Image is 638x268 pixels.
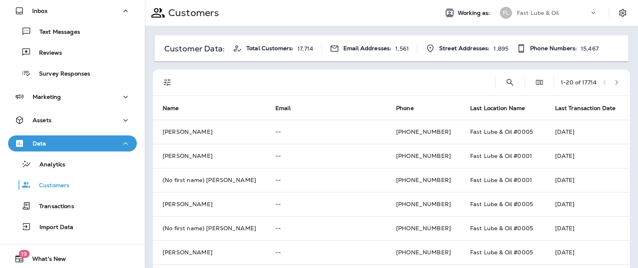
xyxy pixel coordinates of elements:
[470,105,525,112] span: Last Location Name
[470,104,536,112] span: Last Location Name
[164,45,225,52] p: Customer Data:
[275,249,377,256] p: --
[555,105,616,112] span: Last Transaction Date
[502,74,518,90] button: Search Customers
[163,104,190,112] span: Name
[395,45,409,52] p: 1,561
[531,74,547,90] button: Edit Fields
[386,240,460,264] td: [PHONE_NUMBER]
[275,201,377,207] p: --
[470,249,533,256] span: Fast Lube & Oil #0005
[153,192,266,216] td: [PERSON_NAME]
[31,203,74,211] p: Transactions
[153,144,266,168] td: [PERSON_NAME]
[32,8,47,14] p: Inbox
[439,45,489,52] span: Street Addresses:
[275,153,377,159] p: --
[517,10,559,16] p: Fast Lube & Oil
[493,45,508,52] p: 1,895
[159,74,176,90] button: Filters
[555,104,626,112] span: Last Transaction Date
[275,225,377,231] p: --
[561,79,597,86] div: 1 - 20 of 17714
[470,200,533,208] span: Fast Lube & Oil #0005
[396,104,424,112] span: Phone
[33,94,61,100] p: Marketing
[153,120,266,144] td: [PERSON_NAME]
[8,155,137,172] button: Analytics
[615,6,630,20] button: Settings
[8,44,137,61] button: Reviews
[31,49,62,57] p: Reviews
[8,135,137,151] button: Data
[31,182,69,190] p: Customers
[386,168,460,192] td: [PHONE_NUMBER]
[396,105,414,112] span: Phone
[33,117,52,123] p: Assets
[275,105,291,112] span: Email
[153,216,266,240] td: (No first name) [PERSON_NAME]
[8,176,137,193] button: Customers
[153,240,266,264] td: [PERSON_NAME]
[8,89,137,105] button: Marketing
[8,3,137,19] button: Inbox
[24,256,66,265] span: What's New
[386,216,460,240] td: [PHONE_NUMBER]
[165,7,219,19] p: Customers
[163,105,179,112] span: Name
[153,168,266,192] td: (No first name) [PERSON_NAME]
[343,45,391,52] span: Email Addresses:
[470,225,533,232] span: Fast Lube & Oil #0005
[470,176,532,184] span: Fast Lube & Oil #0001
[500,7,512,19] div: FL
[31,161,65,169] p: Analytics
[8,197,137,214] button: Transactions
[31,224,74,231] p: Import Data
[386,192,460,216] td: [PHONE_NUMBER]
[386,144,460,168] td: [PHONE_NUMBER]
[246,45,293,52] span: Total Customers:
[297,45,313,52] p: 17,714
[581,45,599,52] p: 15,467
[470,152,532,160] span: Fast Lube & Oil #0001
[530,45,577,52] span: Phone Numbers:
[8,23,137,40] button: Text Messages
[31,29,80,36] p: Text Messages
[275,177,377,183] p: --
[386,120,460,144] td: [PHONE_NUMBER]
[470,128,533,135] span: Fast Lube & Oil #0005
[8,251,137,267] button: 19What's New
[458,10,492,16] span: Working as:
[275,104,301,112] span: Email
[8,112,137,128] button: Assets
[8,65,137,82] button: Survey Responses
[8,218,137,235] button: Import Data
[275,129,377,135] p: --
[19,250,29,258] span: 19
[31,70,90,78] p: Survey Responses
[33,140,46,147] p: Data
